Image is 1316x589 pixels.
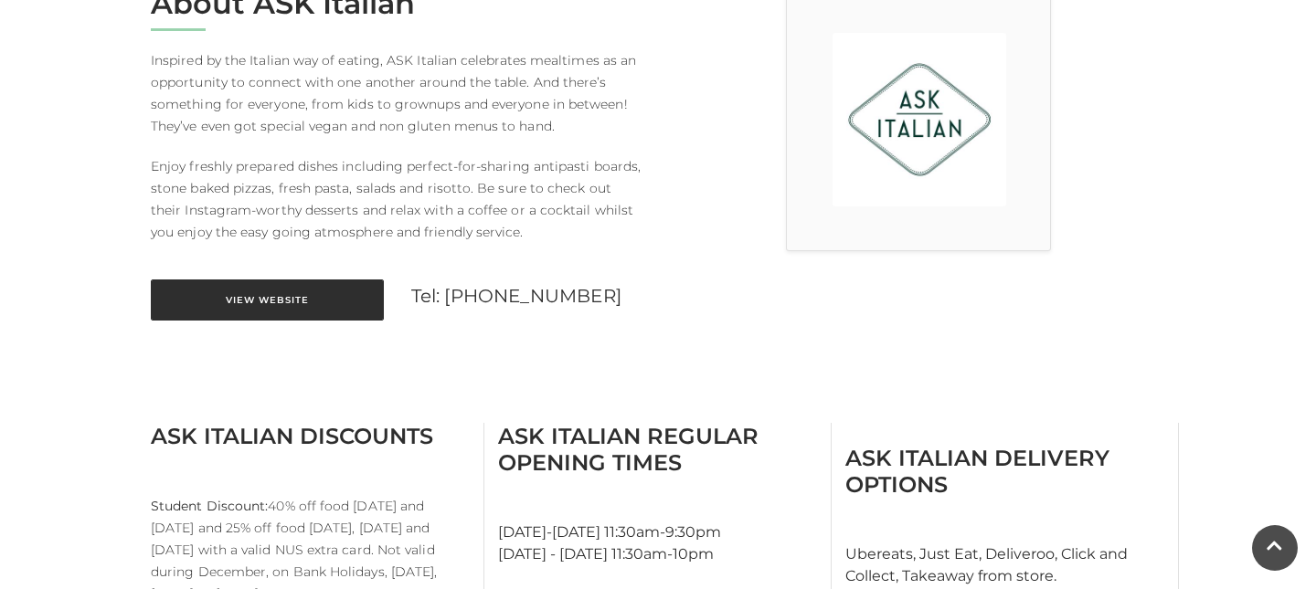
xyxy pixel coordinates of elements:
[498,423,817,476] h3: ASK Italian Regular Opening Times
[411,285,621,307] a: Tel: [PHONE_NUMBER]
[151,279,384,321] a: View Website
[151,155,644,243] p: Enjoy freshly prepared dishes including perfect-for-sharing antipasti boards, stone baked pizzas,...
[151,49,644,137] p: Inspired by the Italian way of eating, ASK Italian celebrates mealtimes as an opportunity to conn...
[151,423,470,449] h3: ASK Italian Discounts
[151,498,268,514] strong: Student Discount:
[845,445,1164,498] h3: ASK Italian Delivery Options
